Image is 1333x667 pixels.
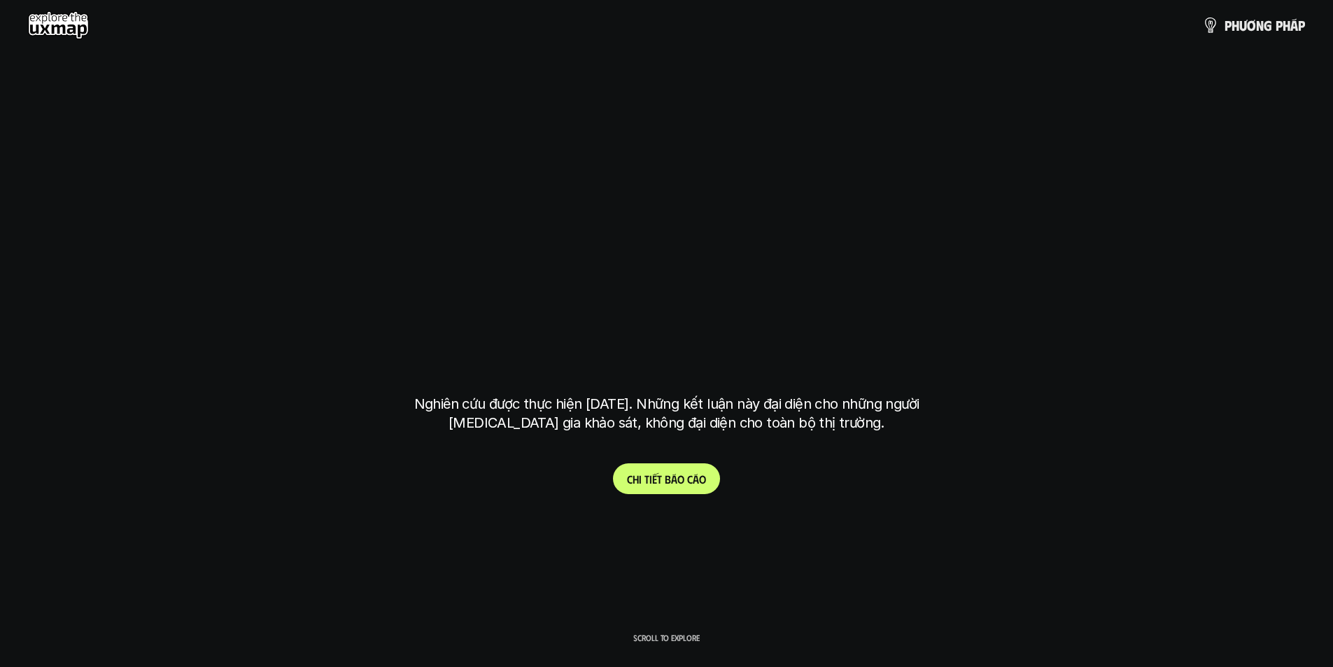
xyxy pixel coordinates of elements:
[644,472,649,486] span: t
[677,472,684,486] span: o
[699,472,706,486] span: o
[633,633,700,643] p: Scroll to explore
[411,195,922,253] h1: phạm vi công việc của
[652,472,657,486] span: ế
[1276,17,1283,33] span: p
[1256,17,1264,33] span: n
[1239,17,1247,33] span: ư
[649,472,652,486] span: i
[1298,17,1305,33] span: p
[1283,17,1290,33] span: h
[619,160,725,176] h6: Kết quả nghiên cứu
[671,472,677,486] span: á
[627,472,633,486] span: C
[1202,11,1305,39] a: phươngpháp
[613,463,720,494] a: Chitiếtbáocáo
[404,395,929,433] p: Nghiên cứu được thực hiện [DATE]. Những kết luận này đại diện cho những người [MEDICAL_DATA] gia ...
[1247,17,1256,33] span: ơ
[687,472,693,486] span: c
[639,472,642,486] span: i
[665,472,671,486] span: b
[1225,17,1232,33] span: p
[1290,17,1298,33] span: á
[1232,17,1239,33] span: h
[633,472,639,486] span: h
[417,305,916,364] h1: tại [GEOGRAPHIC_DATA]
[1264,17,1272,33] span: g
[693,472,699,486] span: á
[657,472,662,486] span: t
